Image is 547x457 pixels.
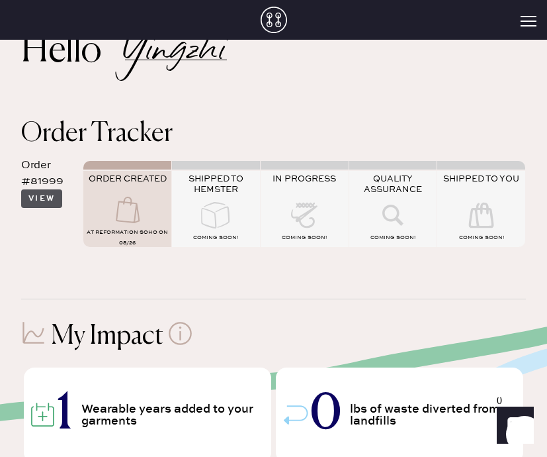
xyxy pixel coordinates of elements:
[193,234,238,241] span: COMING SOON!
[21,158,73,189] div: Order #81999
[282,234,327,241] span: COMING SOON!
[350,403,524,427] span: lbs of waste diverted from landfills
[21,121,173,147] span: Order Tracker
[443,174,519,184] span: SHIPPED TO YOU
[81,403,271,427] span: Wearable years added to your garments
[57,392,69,438] span: 1
[87,229,168,246] span: AT Reformation Soho on 08/26
[521,16,536,28] button: Open Menu
[459,234,504,241] span: COMING SOON!
[21,36,125,68] h2: Hello
[51,321,163,352] h1: My Impact
[21,189,62,208] button: View
[370,234,415,241] span: COMING SOON!
[125,43,227,60] h2: Yingzhi
[89,174,167,184] span: ORDER CREATED
[310,392,337,438] span: 0
[273,174,336,184] span: IN PROGRESS
[364,174,422,195] span: QUALITY ASSURANCE
[189,174,243,195] span: SHIPPED TO HEMSTER
[484,397,541,454] iframe: Front Chat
